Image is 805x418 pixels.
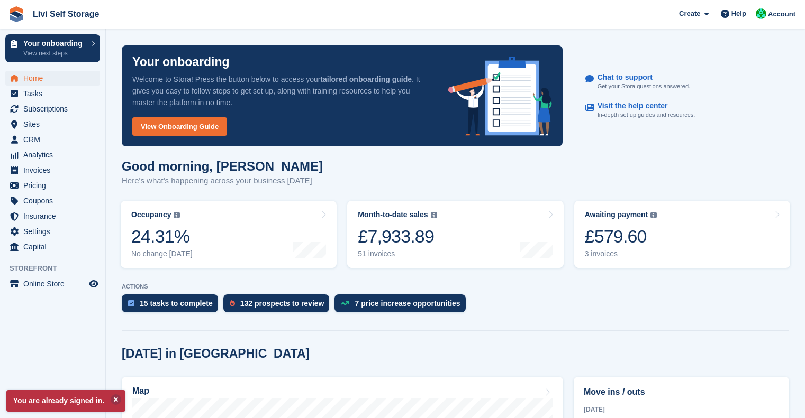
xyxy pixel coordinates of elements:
p: You are already signed in. [6,390,125,412]
a: menu [5,71,100,86]
span: Subscriptions [23,101,87,116]
span: CRM [23,132,87,147]
span: Home [23,71,87,86]
span: Account [768,9,795,20]
span: Capital [23,239,87,254]
img: price_increase_opportunities-93ffe204e8149a01c8c9dc8f82e8f89637d9d84a8eef4429ea346261dce0b2c0.svg [341,301,349,305]
a: Chat to support Get your Stora questions answered. [585,68,779,97]
a: menu [5,209,100,224]
h2: Move ins / outs [584,386,779,398]
div: Awaiting payment [585,210,648,219]
img: stora-icon-8386f47178a22dfd0bd8f6a31ec36ba5ce8667c1dd55bd0f319d3a0aa187defe.svg [8,6,24,22]
div: 7 price increase opportunities [355,299,460,308]
a: menu [5,224,100,239]
img: icon-info-grey-7440780725fd019a000dd9b08b2336e03edf1995a4989e88bcd33f0948082b44.svg [174,212,180,218]
span: Online Store [23,276,87,291]
p: Your onboarding [23,40,86,47]
span: Insurance [23,209,87,224]
a: Occupancy 24.31% No change [DATE] [121,201,337,268]
a: menu [5,117,100,132]
p: Chat to support [598,73,682,82]
p: ACTIONS [122,283,789,290]
a: 7 price increase opportunities [334,294,471,318]
span: Tasks [23,86,87,101]
p: Here's what's happening across your business [DATE] [122,175,323,187]
a: Livi Self Storage [29,5,103,23]
a: menu [5,132,100,147]
p: Your onboarding [132,56,230,68]
div: 132 prospects to review [240,299,324,308]
a: Visit the help center In-depth set up guides and resources. [585,96,779,125]
img: onboarding-info-6c161a55d2c0e0a8cae90662b2fe09162a5109e8cc188191df67fb4f79e88e88.svg [448,57,552,136]
span: Settings [23,224,87,239]
div: £7,933.89 [358,226,437,247]
a: menu [5,193,100,208]
a: Your onboarding View next steps [5,34,100,62]
img: task-75834270c22a3079a89374b754ae025e5fb1db73e45f91037f5363f120a921f8.svg [128,300,134,306]
span: Pricing [23,178,87,193]
div: Month-to-date sales [358,210,428,219]
div: £579.60 [585,226,657,247]
img: icon-info-grey-7440780725fd019a000dd9b08b2336e03edf1995a4989e88bcd33f0948082b44.svg [431,212,437,218]
p: Welcome to Stora! Press the button below to access your . It gives you easy to follow steps to ge... [132,73,431,108]
a: 15 tasks to complete [122,294,223,318]
h1: Good morning, [PERSON_NAME] [122,159,323,173]
span: Help [731,8,746,19]
a: menu [5,101,100,116]
img: prospect-51fa495bee0391a8d652442698ab0144808aea92771e9ea1ae160a38d050c398.svg [230,300,235,306]
a: menu [5,239,100,254]
a: Month-to-date sales £7,933.89 51 invoices [347,201,563,268]
p: In-depth set up guides and resources. [598,110,695,119]
a: menu [5,163,100,178]
div: 24.31% [131,226,193,247]
span: Create [679,8,700,19]
h2: Map [132,386,149,396]
h2: [DATE] in [GEOGRAPHIC_DATA] [122,347,310,361]
div: Occupancy [131,210,171,219]
a: Preview store [87,277,100,290]
img: Joe Robertson [756,8,766,19]
span: Coupons [23,193,87,208]
div: 3 invoices [585,249,657,258]
a: 132 prospects to review [223,294,335,318]
a: menu [5,276,100,291]
p: Get your Stora questions answered. [598,82,690,91]
p: Visit the help center [598,101,687,110]
span: Invoices [23,163,87,178]
a: menu [5,178,100,193]
span: Sites [23,117,87,132]
p: View next steps [23,49,86,58]
a: Awaiting payment £579.60 3 invoices [574,201,790,268]
a: View Onboarding Guide [132,117,227,136]
div: No change [DATE] [131,249,193,258]
div: 51 invoices [358,249,437,258]
span: Analytics [23,147,87,162]
strong: tailored onboarding guide [320,75,412,83]
span: Storefront [10,263,105,274]
div: 15 tasks to complete [140,299,213,308]
a: menu [5,86,100,101]
div: [DATE] [584,405,779,414]
img: icon-info-grey-7440780725fd019a000dd9b08b2336e03edf1995a4989e88bcd33f0948082b44.svg [650,212,657,218]
a: menu [5,147,100,162]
